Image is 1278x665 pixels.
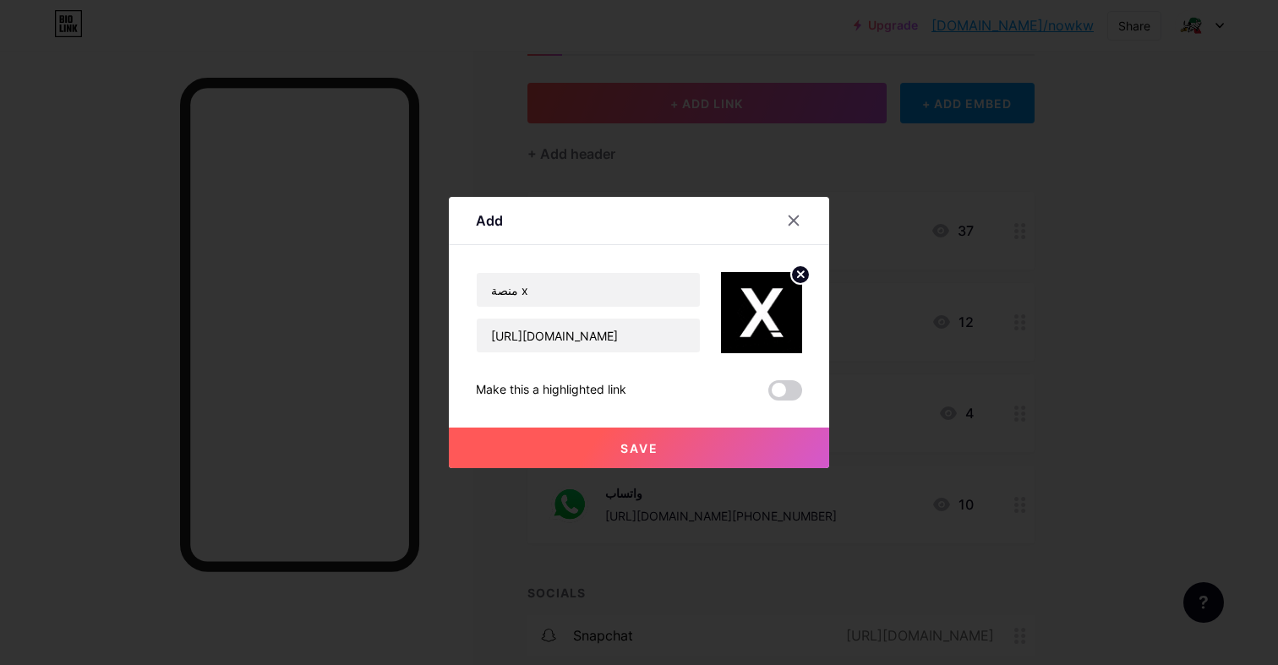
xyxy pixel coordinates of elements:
[721,272,802,353] img: link_thumbnail
[477,273,700,307] input: Title
[477,319,700,352] input: URL
[476,210,503,231] div: Add
[449,428,829,468] button: Save
[620,441,658,455] span: Save
[476,380,626,401] div: Make this a highlighted link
